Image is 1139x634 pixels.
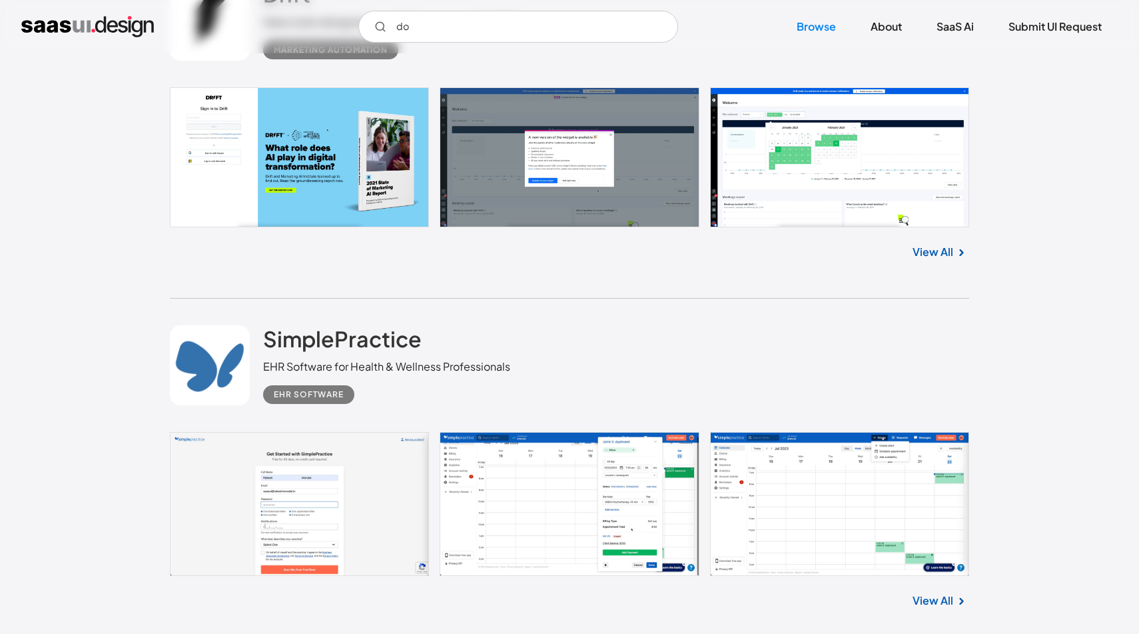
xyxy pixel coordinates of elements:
[274,387,344,403] div: EHR Software
[992,12,1118,41] a: Submit UI Request
[913,244,953,260] a: View All
[263,325,422,359] a: SimplePractice
[358,11,678,43] form: Email Form
[913,593,953,609] a: View All
[21,16,154,37] a: home
[263,325,422,352] h2: SimplePractice
[921,12,990,41] a: SaaS Ai
[263,359,510,375] div: EHR Software for Health & Wellness Professionals
[358,11,678,43] input: Search UI designs you're looking for...
[781,12,852,41] a: Browse
[855,12,918,41] a: About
